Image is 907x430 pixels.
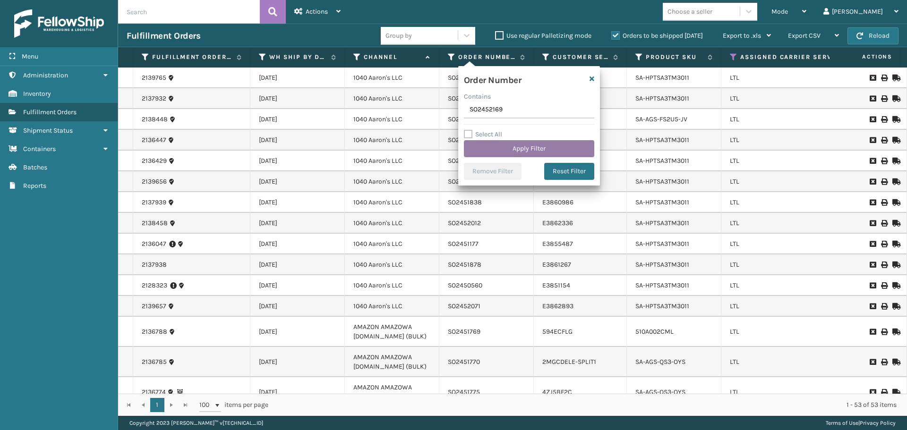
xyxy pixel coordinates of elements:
[635,281,689,289] a: SA-HPTSA3TM3011
[250,130,345,151] td: [DATE]
[892,137,898,143] i: Mark as Shipped
[870,75,875,81] i: Request to Be Cancelled
[534,275,627,296] td: E3851154
[250,151,345,171] td: [DATE]
[721,254,885,275] td: LTL
[250,377,345,407] td: [DATE]
[269,53,326,61] label: WH Ship By Date
[667,7,712,17] div: Choose a seller
[534,234,627,254] td: E3855487
[142,388,166,397] a: 2136774
[826,416,896,430] div: |
[345,254,439,275] td: 1040 Aaron's LLC
[721,67,885,88] td: LTL
[345,317,439,347] td: AMAZON AMAZOWA [DOMAIN_NAME] (BULK)
[892,158,898,164] i: Mark as Shipped
[250,234,345,254] td: [DATE]
[152,53,232,61] label: Fulfillment Order Id
[439,88,534,109] td: SO2451852
[250,213,345,234] td: [DATE]
[723,32,761,40] span: Export to .xls
[881,137,887,143] i: Print BOL
[250,347,345,377] td: [DATE]
[870,178,875,185] i: Request to Be Cancelled
[892,241,898,247] i: Mark as Shipped
[881,158,887,164] i: Print BOL
[345,109,439,130] td: 1040 Aaron's LLC
[458,53,515,61] label: Order Number
[870,241,875,247] i: Request to Be Cancelled
[142,115,168,124] a: 2138448
[345,213,439,234] td: 1040 Aaron's LLC
[23,71,68,79] span: Administration
[635,136,689,144] a: SA-HPTSA3TM3011
[250,171,345,192] td: [DATE]
[439,192,534,213] td: SO2451838
[881,199,887,206] i: Print BOL
[553,53,608,61] label: Customer Service Order Number
[142,281,167,290] a: 2128323
[892,282,898,289] i: Mark as Shipped
[721,275,885,296] td: LTL
[892,220,898,227] i: Mark as Shipped
[23,182,46,190] span: Reports
[635,177,689,185] a: SA-HPTSA3TM3011
[439,151,534,171] td: SO2451715
[892,75,898,81] i: Mark as Shipped
[870,137,875,143] i: Request to Be Cancelled
[870,199,875,206] i: Request to Be Cancelled
[881,178,887,185] i: Print BOL
[464,140,594,157] button: Apply Filter
[142,177,167,186] a: 2139656
[881,75,887,81] i: Print BOL
[250,109,345,130] td: [DATE]
[385,31,412,41] div: Group by
[721,171,885,192] td: LTL
[142,219,168,228] a: 2138458
[870,359,875,365] i: Request to Be Cancelled
[150,398,164,412] a: 1
[881,359,887,365] i: Print BOL
[127,30,200,42] h3: Fulfillment Orders
[870,389,875,396] i: Request to Be Cancelled
[495,32,591,40] label: Use regular Palletizing mode
[826,420,858,426] a: Terms of Use
[870,329,875,335] i: Request to Be Cancelled
[881,261,887,268] i: Print BOL
[721,130,885,151] td: LTL
[892,178,898,185] i: Mark as Shipped
[721,347,885,377] td: LTL
[534,213,627,234] td: E3862336
[345,234,439,254] td: 1040 Aaron's LLC
[439,67,534,88] td: SO2452169
[892,329,898,335] i: Mark as Shipped
[635,115,687,123] a: SA-AGS-FS2U5-JV
[345,296,439,317] td: 1040 Aaron's LLC
[250,296,345,317] td: [DATE]
[646,53,703,61] label: Product SKU
[721,151,885,171] td: LTL
[142,260,167,270] a: 2137938
[721,234,885,254] td: LTL
[635,328,674,336] a: 510A002CML
[23,90,51,98] span: Inventory
[345,171,439,192] td: 1040 Aaron's LLC
[721,88,885,109] td: LTL
[534,347,627,377] td: 2MGCDELE-SPLIT1
[721,213,885,234] td: LTL
[870,220,875,227] i: Request to Be Cancelled
[464,72,521,86] h4: Order Number
[439,377,534,407] td: SO2451775
[881,282,887,289] i: Print BOL
[881,220,887,227] i: Print BOL
[129,416,263,430] p: Copyright 2023 [PERSON_NAME]™ v [TECHNICAL_ID]
[721,317,885,347] td: LTL
[635,302,689,310] a: SA-HPTSA3TM3011
[721,377,885,407] td: LTL
[635,198,689,206] a: SA-HPTSA3TM3011
[892,359,898,365] i: Mark as Shipped
[788,32,821,40] span: Export CSV
[142,327,167,337] a: 2136788
[345,275,439,296] td: 1040 Aaron's LLC
[534,377,627,407] td: 4ZJ5BF2C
